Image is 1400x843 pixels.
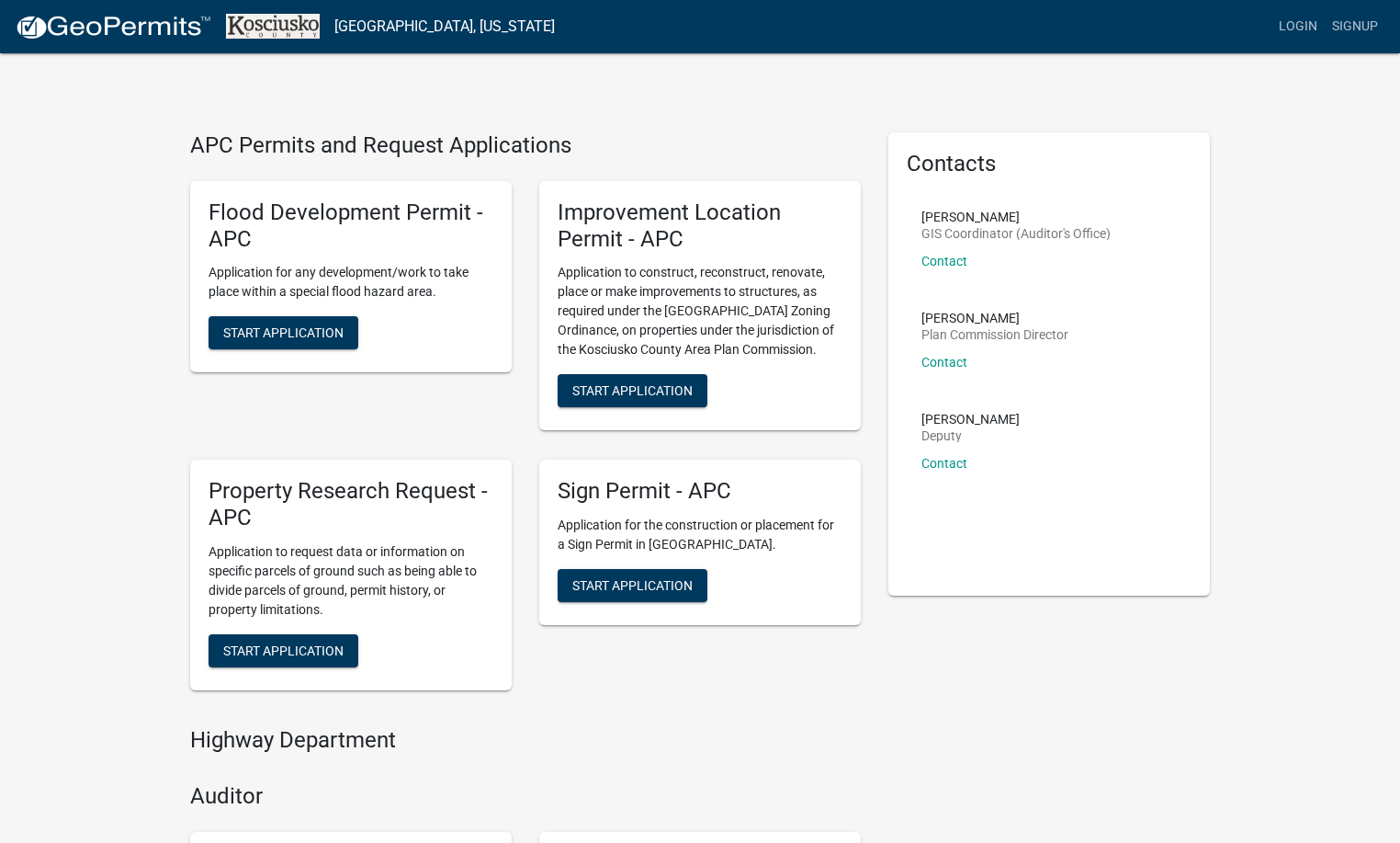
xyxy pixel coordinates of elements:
span: Start Application [572,383,693,398]
a: Login [1271,9,1325,44]
span: Start Application [223,325,344,340]
h5: Property Research Request - APC [209,478,493,531]
p: Plan Commission Director [921,328,1068,341]
p: Application to request data or information on specific parcels of ground such as being able to di... [209,542,493,620]
p: [PERSON_NAME] [921,413,1020,426]
a: Signup [1325,9,1385,44]
h4: Auditor [190,783,861,810]
p: [PERSON_NAME] [921,211,1111,223]
p: Deputy [921,429,1020,442]
a: Contact [921,355,967,370]
p: Application for any development/work to take place within a special flood hazard area. [209,263,493,302]
a: [GEOGRAPHIC_DATA], [US_STATE] [334,11,555,42]
span: Start Application [572,578,693,593]
p: Application for the construction or placement for a Sign Permit in [GEOGRAPHIC_DATA]. [558,516,842,554]
img: Kosciusko County, Indiana [226,14,320,39]
a: Contact [921,456,967,471]
h5: Improvement Location Permit - APC [558,199,842,253]
h4: Highway Department [190,727,861,754]
p: Application to construct, reconstruct, renovate, place or make improvements to structures, as req... [558,263,842,359]
span: Start Application [223,643,344,657]
button: Start Application [558,374,707,407]
h5: Contacts [907,151,1191,177]
button: Start Application [558,569,707,602]
h5: Flood Development Permit - APC [209,199,493,253]
button: Start Application [209,634,358,667]
h5: Sign Permit - APC [558,478,842,505]
button: Start Application [209,316,358,349]
h4: APC Permits and Request Applications [190,132,861,159]
p: GIS Coordinator (Auditor's Office) [921,227,1111,240]
a: Contact [921,254,967,268]
p: [PERSON_NAME] [921,312,1068,325]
